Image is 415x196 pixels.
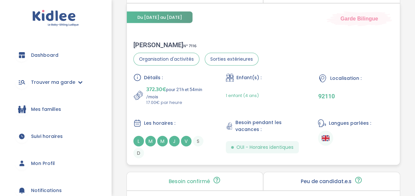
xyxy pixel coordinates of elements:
[10,97,101,121] a: Mes familles
[183,43,196,49] span: N° 7116
[301,179,352,184] p: Peu de candidat.e.s
[133,41,259,49] div: [PERSON_NAME]
[146,85,166,94] span: 372.30€
[144,120,175,127] span: Les horaires :
[133,148,144,158] span: D
[157,136,168,147] span: M
[340,15,378,22] span: Garde Bilingue
[193,136,203,147] span: S
[169,179,210,184] p: Besoin confirmé
[236,74,261,81] span: Enfant(s) :
[145,136,156,147] span: M
[144,74,163,81] span: Détails :
[10,43,101,67] a: Dashboard
[318,93,393,100] p: 92110
[32,10,79,27] img: logo.svg
[31,133,63,140] span: Suivi horaires
[127,12,192,23] span: Du [DATE] au [DATE]
[10,124,101,148] a: Suivi horaires
[133,53,199,66] span: Organisation d'activités
[181,136,191,147] span: V
[146,99,209,106] p: 17.00€ par heure
[31,52,58,59] span: Dashboard
[31,79,75,86] span: Trouver ma garde
[322,134,329,142] img: Anglais
[31,106,61,113] span: Mes familles
[133,136,144,147] span: L
[329,120,371,127] span: Langues parlées :
[236,144,294,151] span: OUI - Horaires identiques
[169,136,180,147] span: J
[10,151,101,175] a: Mon Profil
[31,160,55,167] span: Mon Profil
[226,92,259,99] span: 1 enfant (4 ans)
[146,85,209,99] p: pour 21h et 54min /mois
[31,187,62,194] span: Notifications
[235,119,301,133] span: Besoin pendant les vacances :
[330,75,361,82] span: Localisation :
[10,70,101,94] a: Trouver ma garde
[205,53,259,66] span: Sorties extérieures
